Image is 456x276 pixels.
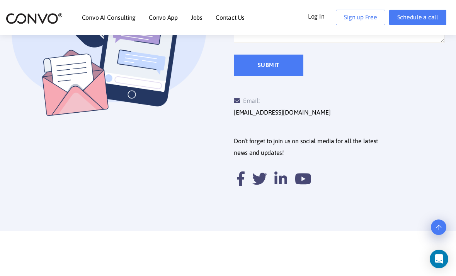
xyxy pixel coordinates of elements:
[149,14,178,21] a: Convo App
[191,14,202,21] a: Jobs
[336,10,385,25] a: Sign up Free
[234,107,330,118] a: [EMAIL_ADDRESS][DOMAIN_NAME]
[216,14,245,21] a: Contact Us
[234,97,259,104] span: Email:
[234,55,303,76] input: Submit
[430,250,448,268] div: Open Intercom Messenger
[308,10,336,22] a: Log In
[82,14,136,21] a: Convo AI Consulting
[234,135,450,159] p: Don’t forget to join us on social media for all the latest news and updates!
[6,12,63,24] img: logo_2.png
[389,10,446,25] a: Schedule a call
